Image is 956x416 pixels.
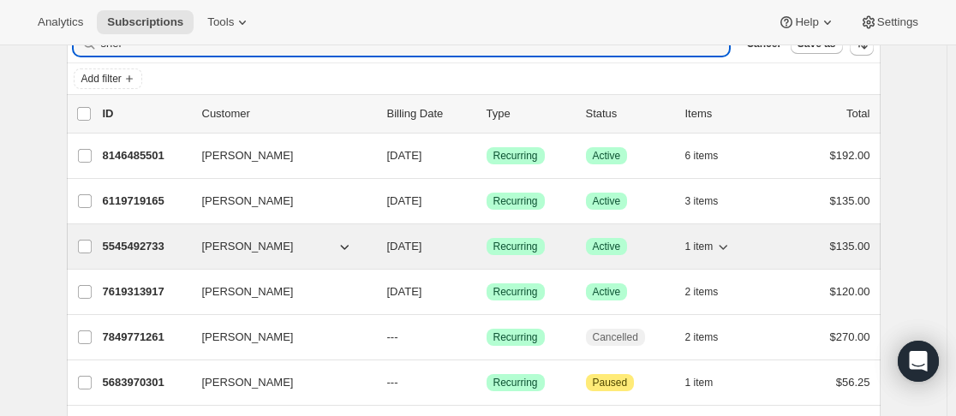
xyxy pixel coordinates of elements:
[795,15,818,29] span: Help
[387,285,422,298] span: [DATE]
[38,15,83,29] span: Analytics
[830,240,870,253] span: $135.00
[593,330,638,344] span: Cancelled
[493,194,538,208] span: Recurring
[685,371,732,395] button: 1 item
[685,149,719,163] span: 6 items
[593,149,621,163] span: Active
[202,193,294,210] span: [PERSON_NAME]
[103,374,188,391] p: 5683970301
[202,283,294,300] span: [PERSON_NAME]
[103,189,870,213] div: 6119719165[PERSON_NAME][DATE]SuccessRecurringSuccessActive3 items$135.00
[192,187,363,215] button: [PERSON_NAME]
[202,147,294,164] span: [PERSON_NAME]
[830,194,870,207] span: $135.00
[898,341,939,382] div: Open Intercom Messenger
[685,189,738,213] button: 3 items
[202,105,373,122] p: Customer
[685,105,771,122] div: Items
[192,142,363,169] button: [PERSON_NAME]
[586,105,672,122] p: Status
[81,72,122,86] span: Add filter
[192,233,363,260] button: [PERSON_NAME]
[103,105,188,122] p: ID
[103,147,188,164] p: 8146485501
[830,330,870,343] span: $270.00
[103,325,870,349] div: 7849771261[PERSON_NAME]---SuccessRecurringCancelled2 items$270.00
[103,283,188,300] p: 7619313917
[493,149,538,163] span: Recurring
[768,10,845,34] button: Help
[103,280,870,304] div: 7619313917[PERSON_NAME][DATE]SuccessRecurringSuccessActive2 items$120.00
[192,324,363,351] button: [PERSON_NAME]
[685,144,738,168] button: 6 items
[192,278,363,306] button: [PERSON_NAME]
[685,376,714,389] span: 1 item
[103,238,188,255] p: 5545492733
[685,285,719,299] span: 2 items
[27,10,93,34] button: Analytics
[487,105,572,122] div: Type
[387,240,422,253] span: [DATE]
[103,144,870,168] div: 8146485501[PERSON_NAME][DATE]SuccessRecurringSuccessActive6 items$192.00
[850,10,929,34] button: Settings
[685,240,714,253] span: 1 item
[103,235,870,259] div: 5545492733[PERSON_NAME][DATE]SuccessRecurringSuccessActive1 item$135.00
[593,240,621,253] span: Active
[387,194,422,207] span: [DATE]
[685,330,719,344] span: 2 items
[202,238,294,255] span: [PERSON_NAME]
[387,330,398,343] span: ---
[830,285,870,298] span: $120.00
[685,194,719,208] span: 3 items
[685,235,732,259] button: 1 item
[493,330,538,344] span: Recurring
[107,15,183,29] span: Subscriptions
[846,105,869,122] p: Total
[877,15,918,29] span: Settings
[493,285,538,299] span: Recurring
[685,280,738,304] button: 2 items
[103,329,188,346] p: 7849771261
[74,68,142,89] button: Add filter
[97,10,194,34] button: Subscriptions
[836,376,870,389] span: $56.25
[103,371,870,395] div: 5683970301[PERSON_NAME]---SuccessRecurringAttentionPaused1 item$56.25
[593,194,621,208] span: Active
[192,369,363,396] button: [PERSON_NAME]
[207,15,234,29] span: Tools
[387,105,473,122] p: Billing Date
[202,374,294,391] span: [PERSON_NAME]
[593,376,628,389] span: Paused
[202,329,294,346] span: [PERSON_NAME]
[103,193,188,210] p: 6119719165
[593,285,621,299] span: Active
[103,105,870,122] div: IDCustomerBilling DateTypeStatusItemsTotal
[493,240,538,253] span: Recurring
[197,10,261,34] button: Tools
[493,376,538,389] span: Recurring
[387,376,398,389] span: ---
[830,149,870,162] span: $192.00
[685,325,738,349] button: 2 items
[387,149,422,162] span: [DATE]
